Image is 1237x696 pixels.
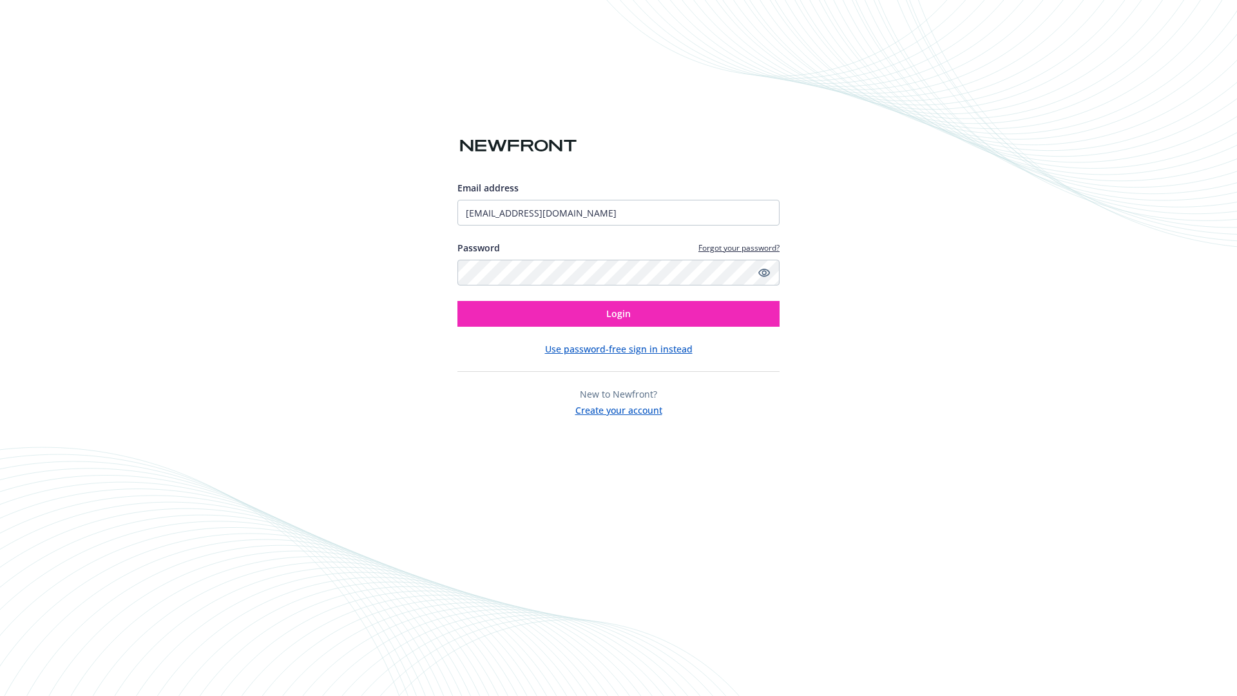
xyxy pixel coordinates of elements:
[457,200,780,226] input: Enter your email
[606,307,631,320] span: Login
[457,301,780,327] button: Login
[457,182,519,194] span: Email address
[545,342,693,356] button: Use password-free sign in instead
[457,241,500,255] label: Password
[698,242,780,253] a: Forgot your password?
[457,260,780,285] input: Enter your password
[457,135,579,157] img: Newfront logo
[575,401,662,417] button: Create your account
[580,388,657,400] span: New to Newfront?
[756,265,772,280] a: Show password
